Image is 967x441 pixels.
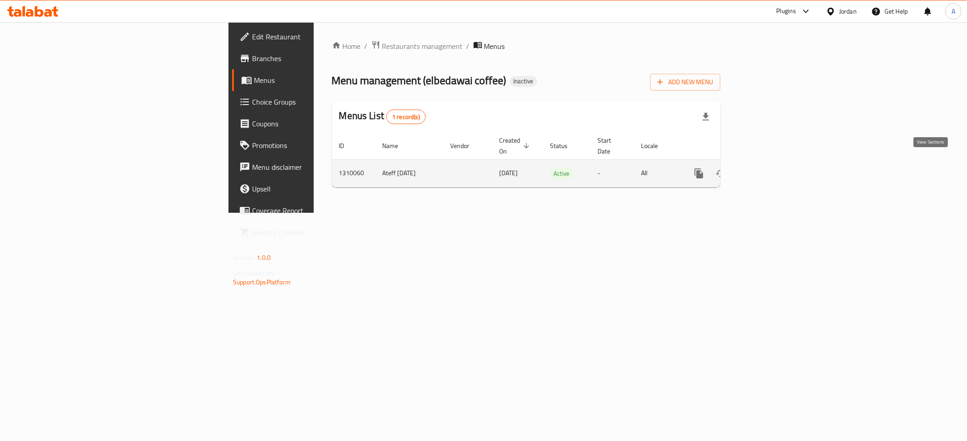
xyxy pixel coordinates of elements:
[339,109,426,124] h2: Menus List
[252,205,383,216] span: Coverage Report
[598,135,623,157] span: Start Date
[510,76,537,87] div: Inactive
[252,31,383,42] span: Edit Restaurant
[710,163,732,184] button: Change Status
[641,140,670,151] span: Locale
[233,276,291,288] a: Support.OpsPlatform
[386,110,426,124] div: Total records count
[451,140,481,151] span: Vendor
[332,70,506,91] span: Menu management ( elbedawai coffee )
[332,40,720,52] nav: breadcrumb
[484,41,505,52] span: Menus
[383,140,410,151] span: Name
[776,6,796,17] div: Plugins
[375,159,443,187] td: Ateff [DATE]
[232,221,390,243] a: Grocery Checklist
[233,252,255,264] span: Version:
[257,252,271,264] span: 1.0.0
[387,113,425,121] span: 1 record(s)
[371,40,463,52] a: Restaurants management
[695,106,717,128] div: Export file
[232,200,390,221] a: Coverage Report
[232,26,390,48] a: Edit Restaurant
[252,227,383,238] span: Grocery Checklist
[339,140,356,151] span: ID
[688,163,710,184] button: more
[657,77,713,88] span: Add New Menu
[254,75,383,86] span: Menus
[500,167,518,179] span: [DATE]
[510,77,537,85] span: Inactive
[634,159,681,187] td: All
[650,74,720,91] button: Add New Menu
[232,91,390,113] a: Choice Groups
[550,140,580,151] span: Status
[550,168,573,179] div: Active
[252,96,383,107] span: Choice Groups
[233,267,275,279] span: Get support on:
[232,113,390,134] a: Coupons
[232,69,390,91] a: Menus
[500,135,532,157] span: Created On
[252,183,383,194] span: Upsell
[839,6,857,16] div: Jordan
[681,132,782,160] th: Actions
[550,168,573,179] span: Active
[252,118,383,129] span: Coupons
[952,6,955,16] span: A
[252,53,383,64] span: Branches
[252,140,383,151] span: Promotions
[591,159,634,187] td: -
[332,132,782,187] table: enhanced table
[232,134,390,156] a: Promotions
[232,156,390,178] a: Menu disclaimer
[232,178,390,200] a: Upsell
[232,48,390,69] a: Branches
[382,41,463,52] span: Restaurants management
[466,41,470,52] li: /
[252,162,383,173] span: Menu disclaimer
